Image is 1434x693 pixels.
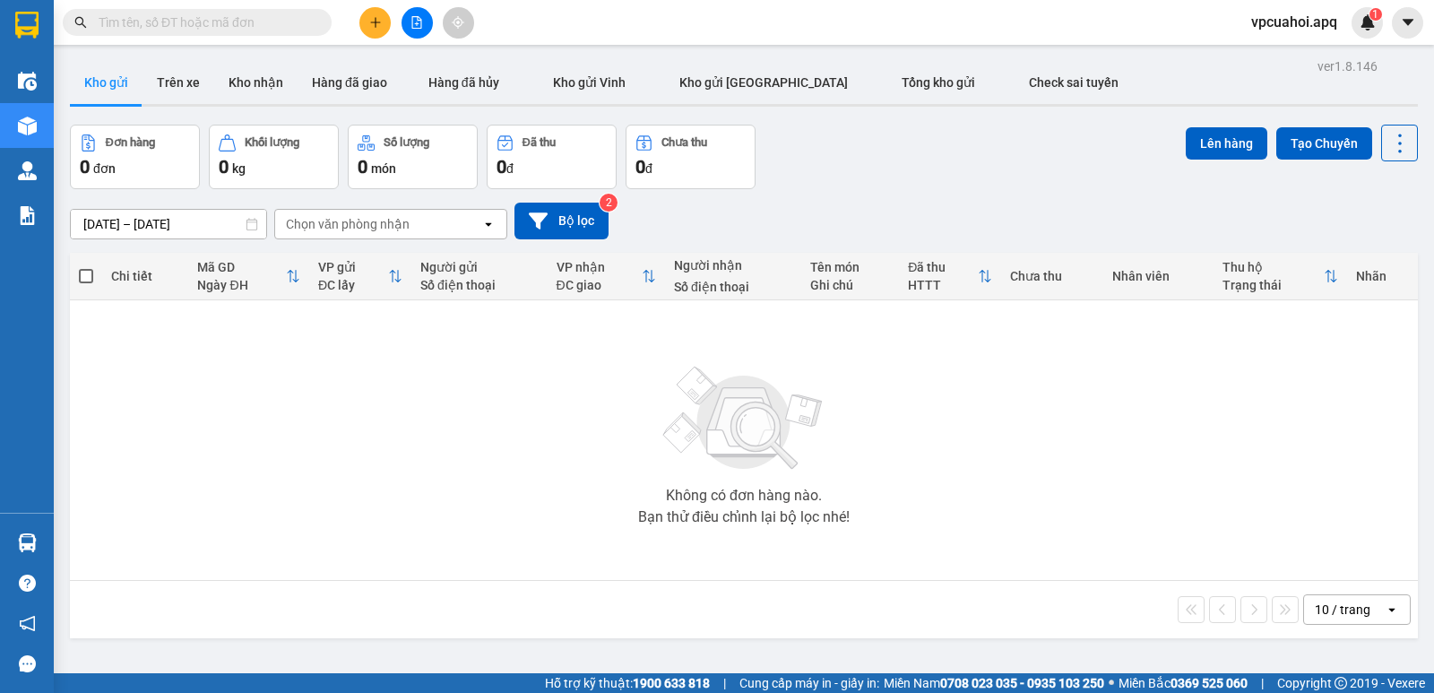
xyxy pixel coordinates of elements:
svg: open [1385,602,1399,617]
th: Toggle SortBy [309,253,411,300]
span: 0 [80,156,90,178]
div: Số điện thoại [674,280,792,294]
div: Trạng thái [1222,278,1324,292]
button: Kho nhận [214,61,298,104]
div: Người gửi [420,260,539,274]
div: Bạn thử điều chỉnh lại bộ lọc nhé! [638,510,850,524]
span: question-circle [19,575,36,592]
th: Toggle SortBy [899,253,1001,300]
div: Thu hộ [1222,260,1324,274]
button: Đơn hàng0đơn [70,125,200,189]
button: Chưa thu0đ [626,125,756,189]
img: icon-new-feature [1360,14,1376,30]
span: plus [369,16,382,29]
strong: 0708 023 035 - 0935 103 250 [940,676,1104,690]
button: Trên xe [143,61,214,104]
span: Miền Bắc [1119,673,1248,693]
div: Khối lượng [245,136,299,149]
div: Nhân viên [1112,269,1205,283]
img: warehouse-icon [18,161,37,180]
button: Số lượng0món [348,125,478,189]
button: caret-down [1392,7,1423,39]
th: Toggle SortBy [548,253,665,300]
span: Cung cấp máy in - giấy in: [739,673,879,693]
span: search [74,16,87,29]
div: Người nhận [674,258,792,273]
span: món [371,161,396,176]
div: Đã thu [523,136,556,149]
span: Kho gửi Vinh [553,75,626,90]
span: aim [452,16,464,29]
button: Hàng đã giao [298,61,402,104]
div: ĐC giao [557,278,642,292]
div: Ghi chú [810,278,891,292]
span: copyright [1335,677,1347,689]
div: Không có đơn hàng nào. [666,489,822,503]
span: 1 [1372,8,1378,21]
div: Đơn hàng [106,136,155,149]
div: VP gửi [318,260,388,274]
button: plus [359,7,391,39]
button: Kho gửi [70,61,143,104]
button: Khối lượng0kg [209,125,339,189]
div: Chưa thu [661,136,707,149]
button: Đã thu0đ [487,125,617,189]
sup: 1 [1369,8,1382,21]
strong: 1900 633 818 [633,676,710,690]
div: HTTT [908,278,978,292]
input: Tìm tên, số ĐT hoặc mã đơn [99,13,310,32]
span: vpcuahoi.apq [1237,11,1352,33]
span: đ [506,161,514,176]
div: 10 / trang [1315,601,1370,619]
div: Mã GD [197,260,286,274]
div: Số điện thoại [420,278,539,292]
img: logo-vxr [15,12,39,39]
span: 0 [358,156,367,178]
div: ver 1.8.146 [1317,56,1378,76]
span: kg [232,161,246,176]
span: caret-down [1400,14,1416,30]
img: solution-icon [18,206,37,225]
img: warehouse-icon [18,533,37,552]
span: 0 [219,156,229,178]
span: Tổng kho gửi [902,75,975,90]
span: Check sai tuyến [1029,75,1119,90]
span: đ [645,161,652,176]
span: Hỗ trợ kỹ thuật: [545,673,710,693]
th: Toggle SortBy [1214,253,1347,300]
span: Miền Nam [884,673,1104,693]
span: file-add [410,16,423,29]
div: Chi tiết [111,269,179,283]
div: Chọn văn phòng nhận [286,215,410,233]
div: VP nhận [557,260,642,274]
span: ⚪️ [1109,680,1114,687]
span: | [723,673,726,693]
strong: 0369 525 060 [1171,676,1248,690]
img: warehouse-icon [18,72,37,91]
input: Select a date range. [71,210,266,238]
span: 0 [635,156,645,178]
span: Hàng đã hủy [428,75,499,90]
span: 0 [497,156,506,178]
div: Số lượng [384,136,429,149]
span: message [19,655,36,672]
div: Tên món [810,260,891,274]
sup: 2 [600,194,618,212]
div: Đã thu [908,260,978,274]
button: Tạo Chuyến [1276,127,1372,160]
th: Toggle SortBy [188,253,309,300]
span: Kho gửi [GEOGRAPHIC_DATA] [679,75,848,90]
div: Chưa thu [1010,269,1094,283]
span: | [1261,673,1264,693]
button: aim [443,7,474,39]
svg: open [481,217,496,231]
img: svg+xml;base64,PHN2ZyBjbGFzcz0ibGlzdC1wbHVnX19zdmciIHhtbG5zPSJodHRwOi8vd3d3LnczLm9yZy8yMDAwL3N2Zy... [654,356,834,481]
div: Ngày ĐH [197,278,286,292]
button: Bộ lọc [514,203,609,239]
img: warehouse-icon [18,117,37,135]
div: ĐC lấy [318,278,388,292]
button: file-add [402,7,433,39]
span: notification [19,615,36,632]
span: đơn [93,161,116,176]
div: Nhãn [1356,269,1409,283]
